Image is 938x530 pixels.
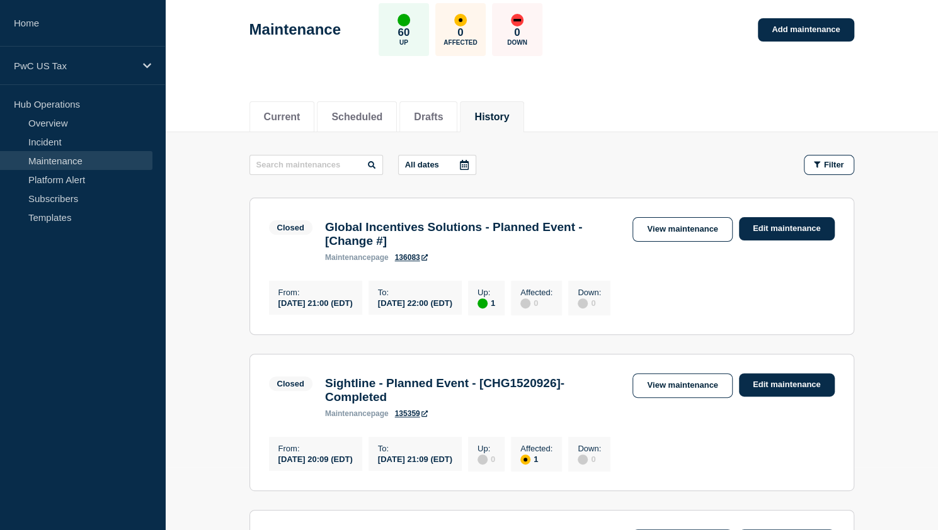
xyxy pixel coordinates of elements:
div: 1 [478,297,495,308]
div: [DATE] 21:00 (EDT) [278,297,353,308]
span: Filter [824,160,844,169]
p: Affected [443,39,477,46]
div: [DATE] 22:00 (EDT) [378,297,452,308]
div: 0 [578,297,601,308]
div: Closed [277,223,304,232]
div: affected [454,14,467,26]
a: 136083 [395,253,428,262]
button: History [474,111,509,123]
p: Up : [478,288,495,297]
p: PwC US Tax [14,60,135,71]
div: disabled [578,454,588,465]
p: Down [507,39,527,46]
div: [DATE] 21:09 (EDT) [378,453,452,464]
p: From : [278,444,353,453]
a: View maintenance [632,373,732,398]
span: maintenance [325,409,371,418]
p: page [325,253,389,262]
div: 0 [578,453,601,465]
button: Current [264,111,300,123]
p: All dates [405,160,439,169]
a: 135359 [395,409,428,418]
button: Filter [804,155,854,175]
div: down [511,14,523,26]
div: [DATE] 20:09 (EDT) [278,453,353,464]
div: disabled [478,454,488,465]
div: up [398,14,410,26]
a: View maintenance [632,217,732,242]
p: To : [378,288,452,297]
div: 1 [520,453,552,465]
p: 60 [398,26,409,39]
p: Affected : [520,444,552,453]
p: Down : [578,444,601,453]
div: 0 [520,297,552,308]
p: From : [278,288,353,297]
span: maintenance [325,253,371,262]
p: 0 [514,26,520,39]
button: Scheduled [331,111,382,123]
p: page [325,409,389,418]
p: Down : [578,288,601,297]
div: Closed [277,379,304,388]
p: Up : [478,444,495,453]
a: Edit maintenance [739,373,835,397]
button: Drafts [414,111,443,123]
div: affected [520,454,530,465]
p: 0 [457,26,463,39]
div: up [478,298,488,308]
button: All dates [398,155,476,175]
a: Edit maintenance [739,217,835,240]
p: To : [378,444,452,453]
h3: Sightline - Planned Event - [CHG1520926]-Completed [325,376,621,404]
p: Affected : [520,288,552,297]
a: Add maintenance [758,18,854,42]
h1: Maintenance [249,21,341,38]
p: Up [399,39,408,46]
div: 0 [478,453,495,465]
div: disabled [578,298,588,308]
div: disabled [520,298,530,308]
input: Search maintenances [249,155,383,175]
h3: Global Incentives Solutions - Planned Event - [Change #] [325,220,621,248]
